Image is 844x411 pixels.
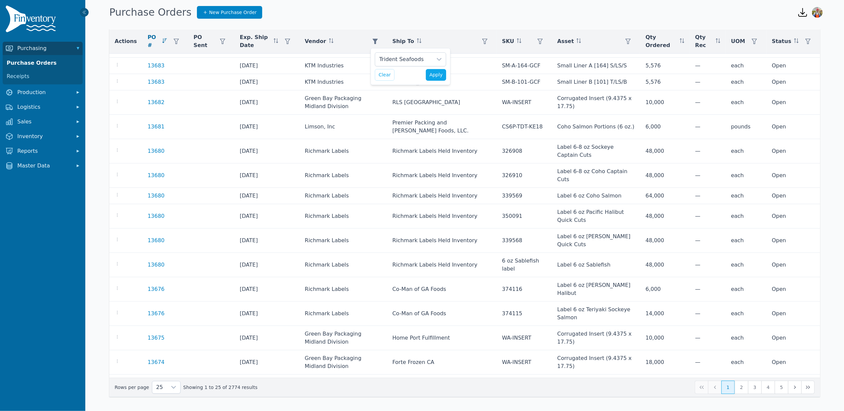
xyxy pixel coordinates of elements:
[3,115,83,128] button: Sales
[772,37,791,45] span: Status
[17,88,71,96] span: Production
[497,90,552,115] td: WA-INSERT
[726,302,767,326] td: each
[640,115,690,139] td: 6,000
[766,188,820,204] td: Open
[148,310,165,318] a: 13676
[148,334,165,342] a: 13675
[387,204,497,229] td: Richmark Labels Held Inventory
[766,302,820,326] td: Open
[152,381,167,393] span: Rows per page
[640,302,690,326] td: 14,000
[235,229,300,253] td: [DATE]
[115,37,137,45] span: Actions
[690,163,726,188] td: —
[640,277,690,302] td: 6,000
[148,212,165,220] a: 13680
[4,70,81,83] a: Receipts
[375,53,432,66] div: Trident Seafoods
[497,229,552,253] td: 339568
[766,90,820,115] td: Open
[766,326,820,350] td: Open
[235,302,300,326] td: [DATE]
[640,74,690,90] td: 5,576
[552,188,640,204] td: Label 6 oz Coho Salmon
[148,192,165,200] a: 13680
[726,74,767,90] td: each
[766,139,820,163] td: Open
[721,381,735,394] button: Page 1
[3,144,83,158] button: Reports
[690,277,726,302] td: —
[690,204,726,229] td: —
[766,204,820,229] td: Open
[766,350,820,375] td: Open
[640,350,690,375] td: 18,000
[17,103,71,111] span: Logistics
[726,204,767,229] td: each
[690,253,726,277] td: —
[148,147,165,155] a: 13680
[4,56,81,70] a: Purchase Orders
[640,90,690,115] td: 10,000
[426,69,446,81] button: Apply
[731,37,745,45] span: UOM
[695,33,713,49] span: Qty Rec
[235,115,300,139] td: [DATE]
[726,188,767,204] td: each
[640,163,690,188] td: 48,000
[502,37,514,45] span: SKU
[387,375,497,399] td: [PERSON_NAME] WI
[148,123,165,131] a: 13681
[387,115,497,139] td: Premier Packing and [PERSON_NAME] Foods, LLC.
[148,98,165,106] a: 13682
[497,204,552,229] td: 350091
[690,229,726,253] td: —
[300,58,387,74] td: KTM Industries
[3,42,83,55] button: Purchasing
[640,229,690,253] td: 48,000
[300,302,387,326] td: Richmark Labels
[552,302,640,326] td: Label 6 oz Teriyaki Sockeye Salmon
[387,326,497,350] td: Home Port Fulfillment
[209,9,257,16] span: New Purchase Order
[640,326,690,350] td: 10,000
[766,74,820,90] td: Open
[497,115,552,139] td: CS6P-TDT-KE18
[183,384,258,391] span: Showing 1 to 25 of 2774 results
[17,147,71,155] span: Reports
[766,229,820,253] td: Open
[726,229,767,253] td: each
[726,350,767,375] td: each
[497,326,552,350] td: WA-INSERT
[552,58,640,74] td: Small Liner A [164] S/LS/S
[387,163,497,188] td: Richmark Labels Held Inventory
[148,171,165,179] a: 13680
[552,90,640,115] td: Corrugated Insert (9.4375 x 17.75)
[300,350,387,375] td: Green Bay Packaging Midland Division
[387,302,497,326] td: Co-Man of GA Foods
[552,115,640,139] td: Coho Salmon Portions (6 oz.)
[235,277,300,302] td: [DATE]
[645,33,677,49] span: Qty Ordered
[235,90,300,115] td: [DATE]
[17,162,71,170] span: Master Data
[235,139,300,163] td: [DATE]
[387,139,497,163] td: Richmark Labels Held Inventory
[5,5,59,35] img: Finventory
[194,33,213,49] span: PO Sent
[766,58,820,74] td: Open
[690,375,726,399] td: —
[235,326,300,350] td: [DATE]
[148,78,165,86] a: 13683
[812,7,823,18] img: Sera Wheeler
[552,74,640,90] td: Small Liner B [101] T/LS/B
[3,100,83,114] button: Logistics
[640,188,690,204] td: 64,000
[109,6,192,18] h1: Purchase Orders
[552,229,640,253] td: Label 6 oz [PERSON_NAME] Quick Cuts
[726,163,767,188] td: each
[148,62,165,70] a: 13683
[300,204,387,229] td: Richmark Labels
[497,74,552,90] td: SM-B-101-GCF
